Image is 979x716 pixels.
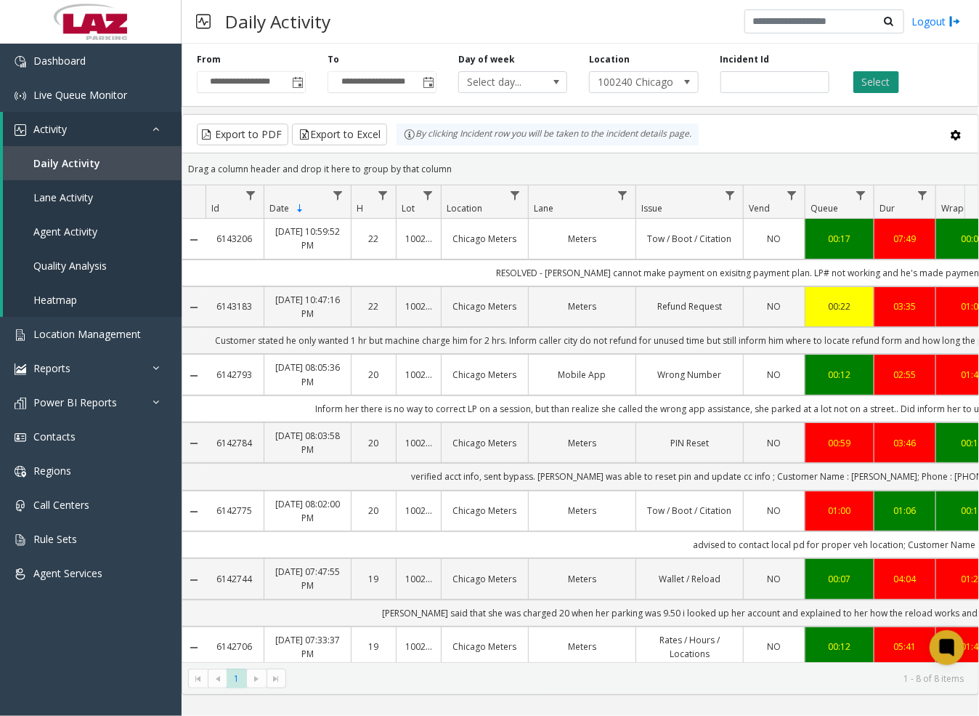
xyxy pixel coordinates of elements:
img: 'icon' [15,466,26,478]
span: Activity [33,122,67,136]
div: 00:07 [814,572,865,586]
img: logout [949,14,961,29]
a: Collapse Details [182,438,206,449]
span: NO [768,504,781,517]
a: Meters [537,572,627,586]
label: From [197,53,221,66]
a: Collapse Details [182,642,206,653]
a: NO [752,436,796,450]
a: NO [752,640,796,653]
a: 6143183 [214,299,255,313]
a: [DATE] 07:33:37 PM [273,633,342,661]
span: Heatmap [33,293,77,307]
button: Export to PDF [197,124,288,145]
a: 03:35 [883,299,927,313]
a: Meters [537,640,627,653]
div: 00:17 [814,232,865,246]
a: Collapse Details [182,506,206,518]
a: 6142775 [214,504,255,518]
a: 02:55 [883,368,927,382]
img: 'icon' [15,90,26,102]
span: Lot [402,202,415,214]
span: Date [269,202,289,214]
a: 6142784 [214,436,255,450]
img: 'icon' [15,500,26,512]
span: Rule Sets [33,532,77,546]
img: 'icon' [15,363,26,375]
a: Queue Filter Menu [851,185,871,205]
span: Toggle popup [420,72,436,92]
span: Lane [534,202,553,214]
a: Daily Activity [3,146,182,180]
a: [DATE] 08:03:58 PM [273,429,342,456]
a: Chicago Meters [450,299,519,313]
label: Day of week [458,53,515,66]
div: By clicking Incident row you will be taken to the incident details page. [397,124,699,145]
span: NO [768,573,781,585]
div: 01:00 [814,504,865,518]
span: Call Centers [33,498,89,512]
img: 'icon' [15,398,26,409]
a: 22 [360,299,387,313]
span: Toggle popup [289,72,305,92]
a: Collapse Details [182,370,206,382]
label: Incident Id [720,53,770,66]
span: H [357,202,363,214]
a: 05:41 [883,640,927,653]
a: 20 [360,436,387,450]
a: 6143206 [214,232,255,246]
label: To [328,53,339,66]
a: H Filter Menu [373,185,393,205]
a: Meters [537,232,627,246]
a: NO [752,572,796,586]
a: Collapse Details [182,574,206,586]
span: Agent Services [33,566,102,580]
img: 'icon' [15,568,26,580]
a: 100240 [405,640,432,653]
label: Location [589,53,630,66]
span: Reports [33,361,70,375]
a: Issue Filter Menu [720,185,740,205]
a: Dur Filter Menu [913,185,933,205]
a: 00:22 [814,299,865,313]
div: 04:04 [883,572,927,586]
a: 19 [360,640,387,653]
a: 100240 [405,299,432,313]
a: NO [752,368,796,382]
span: Select day... [459,72,545,92]
a: Heatmap [3,283,182,317]
a: [DATE] 10:59:52 PM [273,225,342,252]
a: 100240 [405,436,432,450]
a: 100240 [405,504,432,518]
div: 00:12 [814,368,865,382]
a: Quality Analysis [3,249,182,283]
a: Rates / Hours / Locations [645,633,734,661]
a: [DATE] 07:47:55 PM [273,565,342,592]
img: 'icon' [15,432,26,443]
a: Chicago Meters [450,572,519,586]
a: Refund Request [645,299,734,313]
a: Collapse Details [182,234,206,246]
div: 00:59 [814,436,865,450]
a: 100240 [405,368,432,382]
a: Id Filter Menu [241,185,261,205]
a: Lane Filter Menu [613,185,633,205]
span: 100240 Chicago Meters [590,72,676,92]
a: NO [752,299,796,313]
span: Regions [33,464,71,478]
span: Dur [880,202,895,214]
kendo-pager-info: 1 - 8 of 8 items [295,672,964,685]
span: Agent Activity [33,225,97,238]
img: infoIcon.svg [404,129,415,140]
a: NO [752,232,796,246]
img: 'icon' [15,56,26,68]
span: Contacts [33,430,76,443]
span: Wrapup [941,202,975,214]
a: Tow / Boot / Citation [645,232,734,246]
a: 03:46 [883,436,927,450]
a: 20 [360,504,387,518]
a: Lot Filter Menu [418,185,438,205]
